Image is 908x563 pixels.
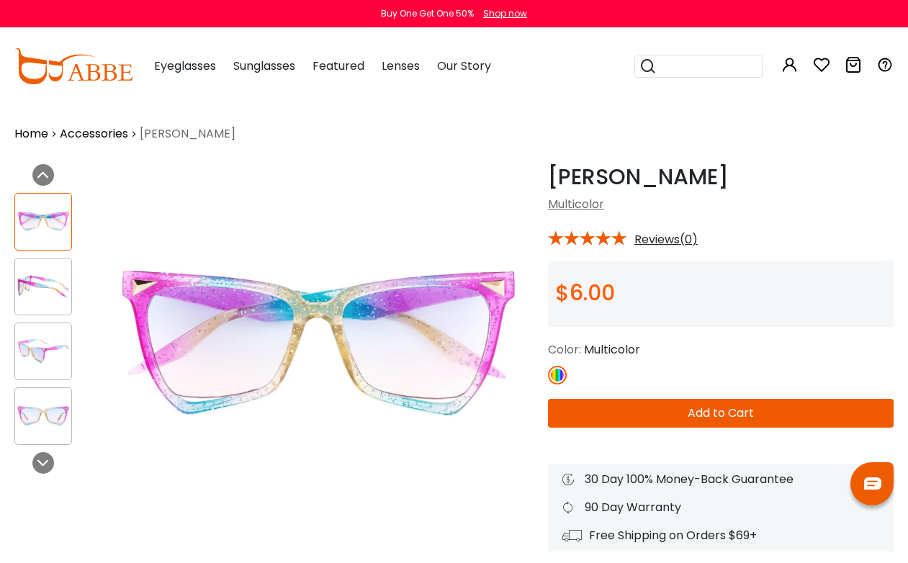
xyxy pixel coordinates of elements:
[15,207,71,235] img: Marlena Multicolor Frames from ABBE Glasses
[15,272,71,300] img: Marlena Multicolor Frames from ABBE Glasses
[15,337,71,365] img: Marlena Multicolor Frames from ABBE Glasses
[104,164,534,523] img: Marlena Multicolor Frames from ABBE Glasses
[381,7,474,20] div: Buy One Get One 50%
[548,399,894,428] button: Add to Cart
[584,341,640,358] span: Multicolor
[634,233,698,246] span: Reviews(0)
[555,277,615,308] span: $6.00
[15,402,71,430] img: Marlena Multicolor Frames from ABBE Glasses
[864,477,881,490] img: chat
[382,58,420,74] span: Lenses
[562,499,879,516] div: 90 Day Warranty
[562,527,879,544] div: Free Shipping on Orders $69+
[548,164,894,190] h1: [PERSON_NAME]
[548,341,581,358] span: Color:
[548,196,604,212] a: Multicolor
[14,125,48,143] a: Home
[14,48,132,84] img: abbeglasses.com
[233,58,295,74] span: Sunglasses
[60,125,128,143] a: Accessories
[476,7,527,19] a: Shop now
[140,125,235,143] span: [PERSON_NAME]
[154,58,216,74] span: Eyeglasses
[562,471,879,488] div: 30 Day 100% Money-Back Guarantee
[313,58,364,74] span: Featured
[483,7,527,20] div: Shop now
[437,58,491,74] span: Our Story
